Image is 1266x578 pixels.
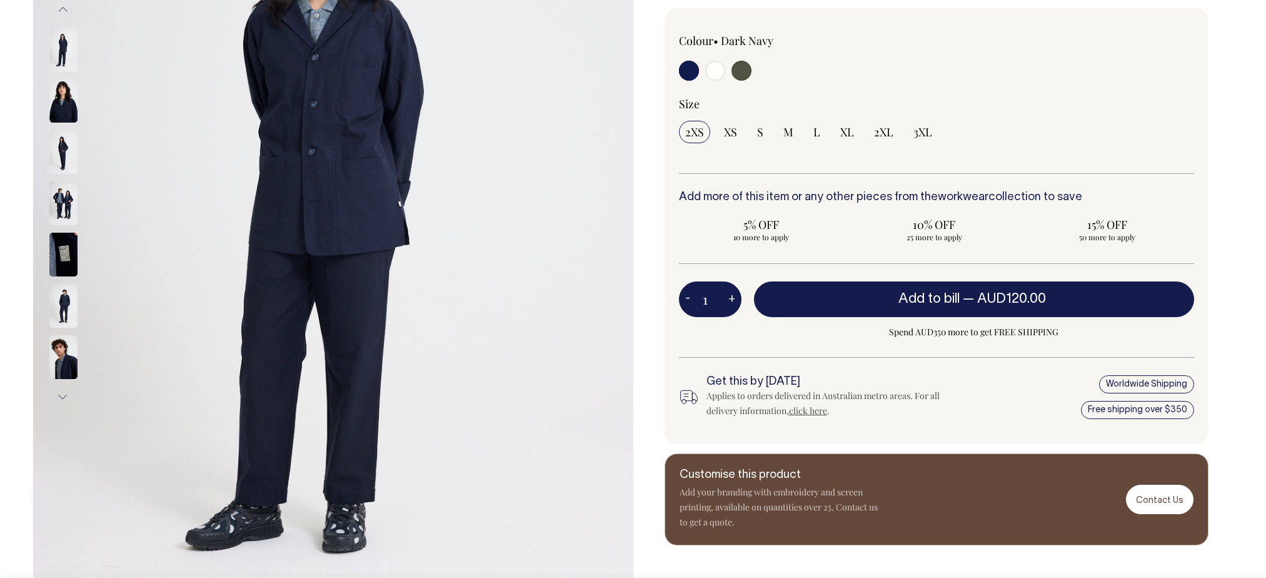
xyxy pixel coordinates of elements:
span: 10 more to apply [685,232,838,242]
img: dark-navy [49,335,78,379]
h6: Add more of this item or any other pieces from the collection to save [679,191,1194,204]
label: Dark Navy [721,33,773,48]
input: 3XL [907,121,938,143]
span: 3XL [913,124,932,139]
img: dark-navy [49,130,78,174]
button: + [722,287,741,312]
a: workwear [938,192,988,203]
div: Colour [679,33,885,48]
span: 2XL [874,124,893,139]
h6: Get this by [DATE] [706,376,960,388]
span: XL [840,124,854,139]
button: - [679,287,696,312]
span: M [783,124,793,139]
span: AUD120.00 [977,293,1046,305]
span: 15% OFF [1031,217,1184,232]
input: 10% OFF 25 more to apply [852,213,1017,246]
span: XS [724,124,737,139]
span: 5% OFF [685,217,838,232]
span: 10% OFF [858,217,1011,232]
input: S [751,121,770,143]
span: Spend AUD350 more to get FREE SHIPPING [754,325,1194,340]
input: XL [834,121,860,143]
img: dark-navy [49,233,78,276]
h6: Customise this product [680,469,880,482]
div: Size [679,96,1194,111]
input: L [807,121,826,143]
img: dark-navy [49,284,78,328]
input: 2XL [868,121,900,143]
p: Add your branding with embroidery and screen printing, available on quantities over 25. Contact u... [680,485,880,530]
span: • [713,33,718,48]
input: M [777,121,800,143]
input: 2XS [679,121,710,143]
input: 5% OFF 10 more to apply [679,213,845,246]
a: Contact Us [1126,485,1193,514]
a: click here [789,405,827,417]
span: 25 more to apply [858,232,1011,242]
button: Next [54,383,73,411]
input: 15% OFF 50 more to apply [1025,213,1190,246]
img: dark-navy [49,181,78,225]
span: 2XS [685,124,704,139]
div: Applies to orders delivered in Australian metro areas. For all delivery information, . [706,388,960,418]
input: XS [718,121,743,143]
span: 50 more to apply [1031,232,1184,242]
span: S [757,124,763,139]
button: Add to bill —AUD120.00 [754,281,1194,317]
span: — [963,293,1049,305]
span: Add to bill [898,293,960,305]
span: L [813,124,820,139]
img: dark-navy [49,79,78,123]
img: dark-navy [49,28,78,71]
